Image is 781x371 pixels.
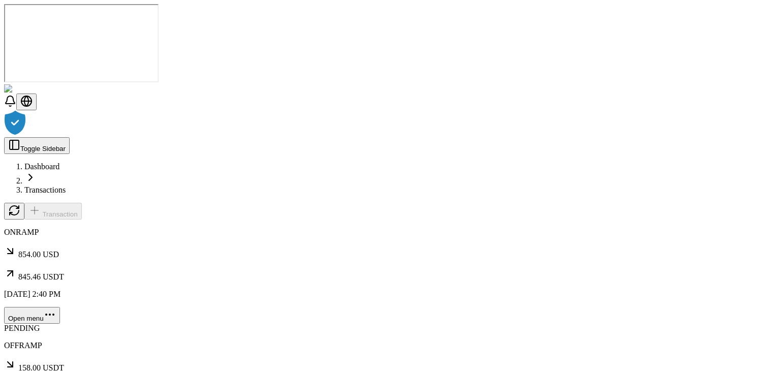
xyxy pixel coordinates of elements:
p: 854.00 USD [4,245,777,259]
a: Dashboard [24,162,59,171]
p: OFFRAMP [4,341,777,350]
span: Transaction [42,210,77,218]
div: PENDING [4,324,777,333]
p: 845.46 USDT [4,267,777,282]
button: Toggle Sidebar [4,137,70,154]
button: Open menu [4,307,60,324]
button: Transaction [24,203,82,220]
span: Open menu [8,315,44,322]
p: [DATE] 2:40 PM [4,290,777,299]
nav: breadcrumb [4,162,777,195]
img: ShieldPay Logo [4,84,65,94]
p: ONRAMP [4,228,777,237]
a: Transactions [24,185,66,194]
span: Toggle Sidebar [20,145,66,152]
